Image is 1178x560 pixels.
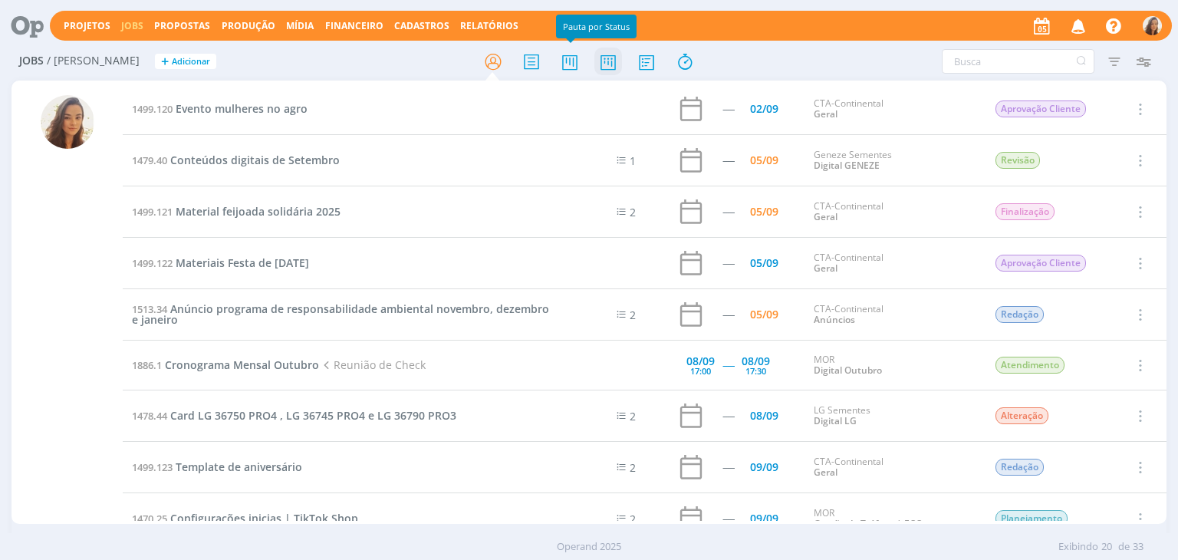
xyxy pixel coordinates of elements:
[556,15,637,38] div: Pauta por Status
[745,367,766,375] div: 17:30
[630,205,636,219] span: 2
[722,258,734,268] div: -----
[814,456,972,479] div: CTA-Continental
[132,408,456,423] a: 1478.44Card LG 36750 PRO4 , LG 36745 PRO4 e LG 36790 PRO3
[742,356,770,367] div: 08/09
[150,20,215,32] button: Propostas
[132,302,167,316] span: 1513.34
[995,510,1068,527] span: Planejamento
[722,155,734,166] div: -----
[132,102,173,116] span: 1499.120
[750,155,778,166] div: 05/09
[995,306,1044,323] span: Redação
[1058,539,1098,555] span: Exibindo
[132,460,173,474] span: 1499.123
[117,20,148,32] button: Jobs
[814,159,880,172] a: Digital GENEZE
[722,410,734,421] div: -----
[814,466,837,479] a: Geral
[1101,539,1112,555] span: 20
[814,508,972,530] div: MOR
[750,206,778,217] div: 05/09
[170,408,456,423] span: Card LG 36750 PRO4 , LG 36745 PRO4 e LG 36790 PRO3
[750,258,778,268] div: 05/09
[630,153,636,168] span: 1
[132,153,167,167] span: 1479.40
[172,57,210,67] span: Adicionar
[222,19,275,32] a: Produção
[281,20,318,32] button: Mídia
[154,19,210,32] span: Propostas
[132,358,162,372] span: 1886.1
[132,205,173,219] span: 1499.121
[460,19,518,32] a: Relatórios
[217,20,280,32] button: Produção
[132,357,319,372] a: 1886.1Cronograma Mensal Outubro
[995,407,1048,424] span: Alteração
[1142,12,1163,39] button: V
[325,19,383,32] a: Financeiro
[394,19,449,32] span: Cadastros
[132,101,308,116] a: 1499.120Evento mulheres no agro
[176,204,341,219] span: Material feijoada solidária 2025
[722,206,734,217] div: -----
[814,405,972,427] div: LG Sementes
[161,54,169,70] span: +
[64,19,110,32] a: Projetos
[176,255,309,270] span: Materiais Festa de [DATE]
[814,201,972,223] div: CTA-Continental
[814,262,837,275] a: Geral
[690,367,711,375] div: 17:00
[722,462,734,473] div: -----
[722,357,734,372] span: -----
[995,100,1086,117] span: Aprovação Cliente
[814,414,857,427] a: Digital LG
[1133,539,1143,555] span: 33
[132,460,302,474] a: 1499.123Template de aniversário
[176,101,308,116] span: Evento mulheres no agro
[132,301,549,327] a: 1513.34Anúncio programa de responsabilidade ambiental novembro, dezembro e janeiro
[814,354,972,377] div: MOR
[630,308,636,322] span: 2
[170,153,340,167] span: Conteúdos digitais de Setembro
[814,304,972,326] div: CTA-Continental
[814,517,922,530] a: Gestão de Tráfego | ECC
[319,357,425,372] span: Reunião de Check
[132,255,309,270] a: 1499.122Materiais Festa de [DATE]
[630,460,636,475] span: 2
[722,104,734,114] div: -----
[170,511,358,525] span: Configurações inicias | TikTok Shop
[630,409,636,423] span: 2
[176,460,302,474] span: Template de aniversário
[750,462,778,473] div: 09/09
[59,20,115,32] button: Projetos
[814,364,882,377] a: Digital Outubro
[750,410,778,421] div: 08/09
[321,20,388,32] button: Financeiro
[750,104,778,114] div: 02/09
[19,54,44,68] span: Jobs
[132,153,340,167] a: 1479.40Conteúdos digitais de Setembro
[132,301,549,327] span: Anúncio programa de responsabilidade ambiental novembro, dezembro e janeiro
[132,512,167,525] span: 1470.25
[995,255,1086,272] span: Aprovação Cliente
[814,150,972,172] div: Geneze Sementes
[814,313,855,326] a: Anúncios
[1143,16,1162,35] img: V
[750,309,778,320] div: 05/09
[47,54,140,68] span: / [PERSON_NAME]
[814,98,972,120] div: CTA-Continental
[132,511,358,525] a: 1470.25Configurações inicias | TikTok Shop
[155,54,216,70] button: +Adicionar
[132,409,167,423] span: 1478.44
[750,513,778,524] div: 09/09
[814,210,837,223] a: Geral
[132,204,341,219] a: 1499.121Material feijoada solidária 2025
[1118,539,1130,555] span: de
[722,513,734,524] div: -----
[995,357,1064,374] span: Atendimento
[686,356,715,367] div: 08/09
[942,49,1094,74] input: Busca
[995,203,1055,220] span: Finalização
[41,95,94,149] img: V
